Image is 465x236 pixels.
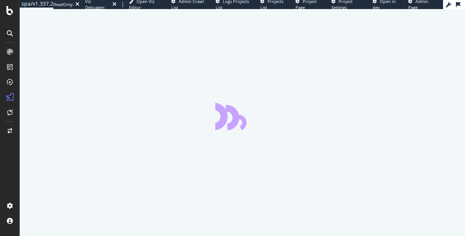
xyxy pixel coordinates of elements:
[215,103,270,130] div: animation
[53,2,74,8] div: ReadOnly:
